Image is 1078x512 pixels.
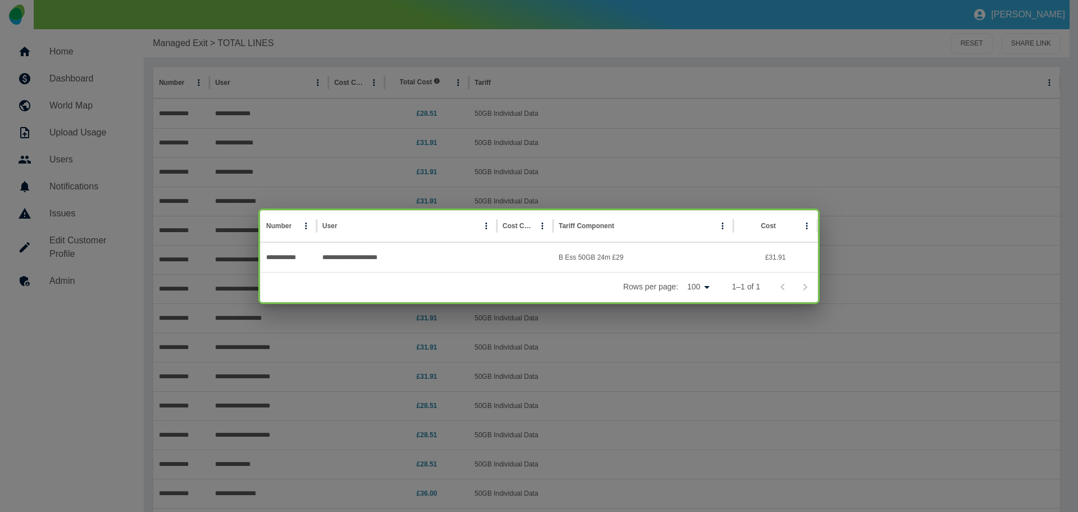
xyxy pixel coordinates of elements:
[799,218,815,234] button: Cost column menu
[559,222,614,230] div: Tariff Component
[553,243,733,272] div: B Ess 50GB 24m £29
[733,243,817,272] div: £31.91
[503,222,533,230] div: Cost Centre
[322,222,337,230] div: User
[715,218,730,234] button: Tariff Component column menu
[535,218,550,234] button: Cost Centre column menu
[298,218,314,234] button: Number column menu
[266,222,291,230] div: Number
[761,222,776,230] div: Cost
[623,281,678,292] p: Rows per page:
[732,281,760,292] p: 1–1 of 1
[683,279,714,295] div: 100
[478,218,494,234] button: User column menu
